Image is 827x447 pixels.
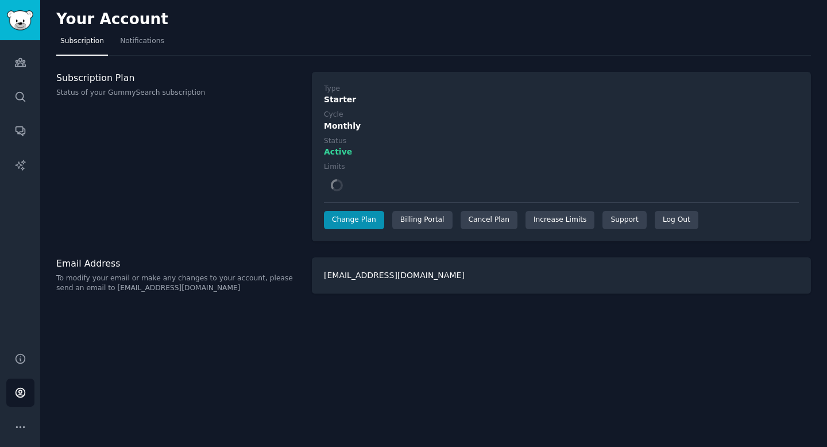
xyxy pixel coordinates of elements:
img: GummySearch logo [7,10,33,30]
h3: Email Address [56,257,300,269]
a: Notifications [116,32,168,56]
div: Billing Portal [392,211,453,229]
h2: Your Account [56,10,168,29]
span: Active [324,146,352,158]
div: Starter [324,94,799,106]
div: Type [324,84,340,94]
p: To modify your email or make any changes to your account, please send an email to [EMAIL_ADDRESS]... [56,273,300,294]
div: Limits [324,162,345,172]
a: Increase Limits [525,211,595,229]
span: Subscription [60,36,104,47]
span: Notifications [120,36,164,47]
a: Subscription [56,32,108,56]
div: Cycle [324,110,343,120]
div: Cancel Plan [461,211,517,229]
p: Status of your GummySearch subscription [56,88,300,98]
a: Support [602,211,646,229]
div: Status [324,136,346,147]
h3: Subscription Plan [56,72,300,84]
div: Log Out [655,211,698,229]
div: Monthly [324,120,799,132]
div: [EMAIL_ADDRESS][DOMAIN_NAME] [312,257,811,294]
a: Change Plan [324,211,384,229]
